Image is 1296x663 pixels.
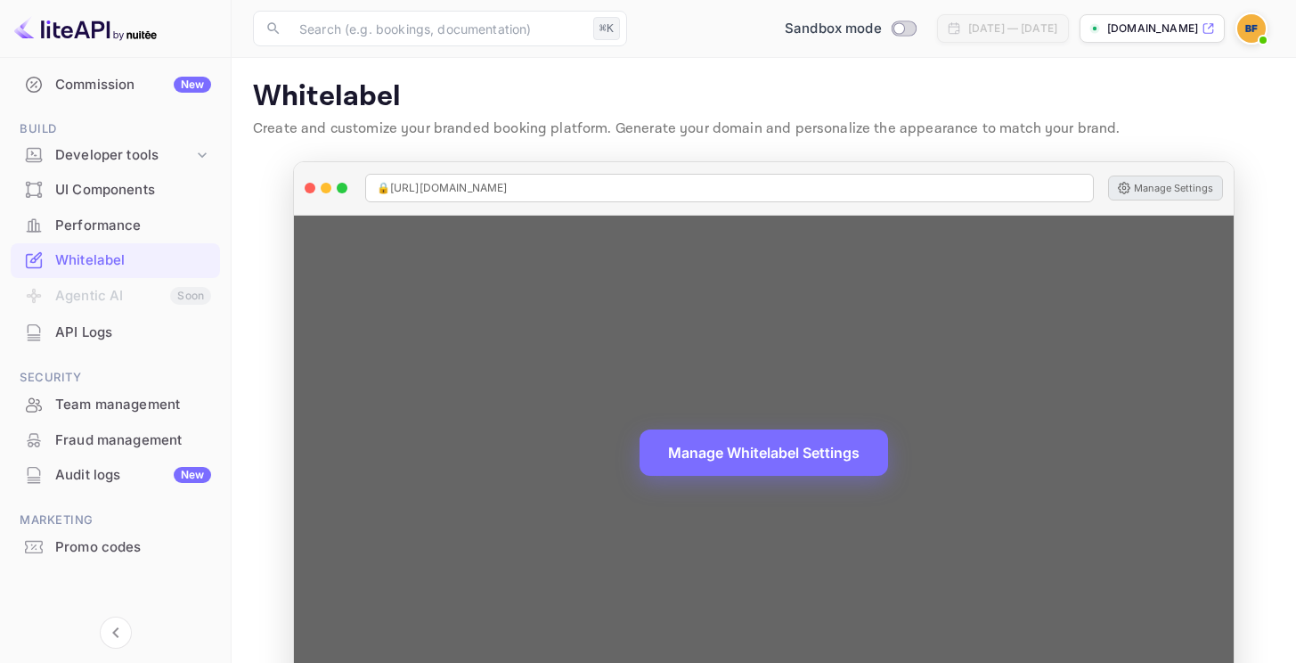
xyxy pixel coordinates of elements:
span: Security [11,368,220,388]
a: Team management [11,388,220,421]
img: bahsis faical [1237,14,1266,43]
a: CommissionNew [11,68,220,101]
span: Marketing [11,511,220,530]
div: Team management [11,388,220,422]
div: Audit logs [55,465,211,486]
div: ⌘K [593,17,620,40]
span: Build [11,119,220,139]
div: Performance [55,216,211,236]
p: Create and customize your branded booking platform. Generate your domain and personalize the appe... [253,119,1275,140]
div: Team management [55,395,211,415]
div: Audit logsNew [11,458,220,493]
span: Sandbox mode [785,19,882,39]
a: Earnings [11,32,220,65]
a: Whitelabel [11,243,220,276]
div: Promo codes [11,530,220,565]
div: Developer tools [11,140,220,171]
a: Performance [11,209,220,241]
div: Whitelabel [11,243,220,278]
div: Fraud management [55,430,211,451]
div: Whitelabel [55,250,211,271]
div: CommissionNew [11,68,220,102]
button: Collapse navigation [100,617,132,649]
div: Developer tools [55,145,193,166]
img: LiteAPI logo [14,14,157,43]
a: UI Components [11,173,220,206]
div: Promo codes [55,537,211,558]
a: Promo codes [11,530,220,563]
div: Fraud management [11,423,220,458]
div: New [174,77,211,93]
p: [DOMAIN_NAME] [1107,20,1198,37]
div: [DATE] — [DATE] [968,20,1057,37]
div: UI Components [55,180,211,201]
p: Whitelabel [253,79,1275,115]
div: API Logs [55,323,211,343]
input: Search (e.g. bookings, documentation) [289,11,586,46]
div: API Logs [11,315,220,350]
a: Fraud management [11,423,220,456]
a: Audit logsNew [11,458,220,491]
span: 🔒 [URL][DOMAIN_NAME] [377,180,508,196]
div: Performance [11,209,220,243]
button: Manage Whitelabel Settings [640,430,888,476]
div: New [174,467,211,483]
div: Switch to Production mode [778,19,923,39]
a: API Logs [11,315,220,348]
div: UI Components [11,173,220,208]
div: Commission [55,75,211,95]
button: Manage Settings [1108,176,1223,201]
